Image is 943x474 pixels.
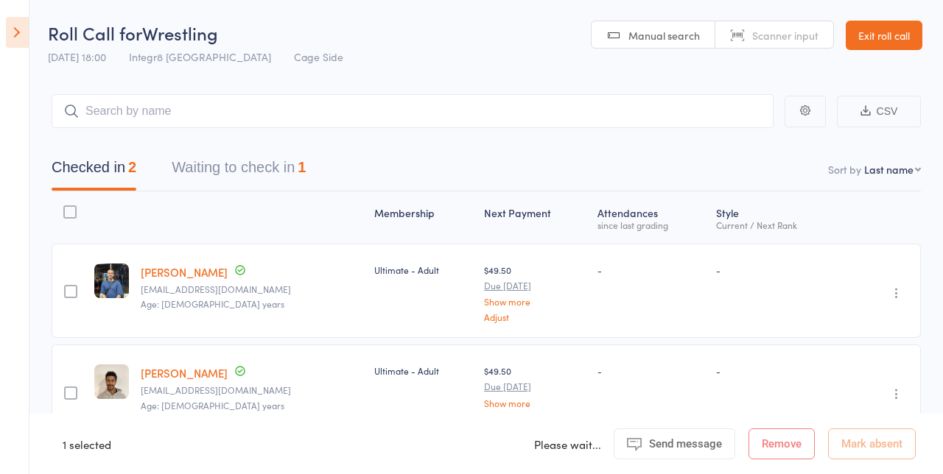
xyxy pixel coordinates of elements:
div: 1 selected [63,428,111,459]
div: $49.50 [484,364,586,422]
span: Roll Call for [48,21,142,45]
span: Wrestling [142,21,218,45]
img: image1746526945.png [94,364,129,399]
div: 2 [128,159,136,175]
span: Age: [DEMOGRAPHIC_DATA] years [141,297,284,310]
div: Membership [368,198,479,237]
a: Exit roll call [846,21,922,50]
a: Adjust [484,312,586,322]
span: Age: [DEMOGRAPHIC_DATA] years [141,399,284,411]
small: Due [DATE] [484,280,586,291]
button: Send message [614,428,735,459]
a: [PERSON_NAME] [141,264,228,280]
div: - [716,263,838,276]
div: Current / Next Rank [716,220,838,230]
small: willvucic@icloud.com [141,284,362,294]
a: [PERSON_NAME] [141,365,228,381]
div: Ultimate - Adult [374,364,473,377]
div: - [597,364,704,377]
a: Show more [484,398,586,408]
span: Scanner input [752,28,818,43]
label: Sort by [828,162,861,177]
div: Style [710,198,844,237]
img: image1745826542.png [94,263,129,298]
small: Due [DATE] [484,381,586,392]
button: Waiting to check in1 [172,152,306,191]
button: Checked in2 [52,152,136,191]
div: - [716,364,838,377]
span: Send message [649,437,722,450]
div: - [597,263,704,276]
span: [DATE] 18:00 [48,49,106,64]
button: Remove [749,428,815,459]
div: since last grading [597,220,704,230]
span: Cage Side [294,49,343,64]
span: Integr8 [GEOGRAPHIC_DATA] [129,49,271,64]
div: Atten­dances [592,198,710,237]
div: Please wait... [534,428,601,459]
div: 1 [298,159,306,175]
div: Last name [864,162,914,177]
div: Ultimate - Adult [374,263,473,276]
span: Manual search [628,28,700,43]
div: Next Payment [478,198,592,237]
button: CSV [837,96,921,127]
button: Mark absent [828,428,916,459]
div: $49.50 [484,263,586,322]
input: Search by name [52,94,774,128]
small: reubenwandera12@gmail.com [141,385,362,395]
a: Show more [484,297,586,306]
